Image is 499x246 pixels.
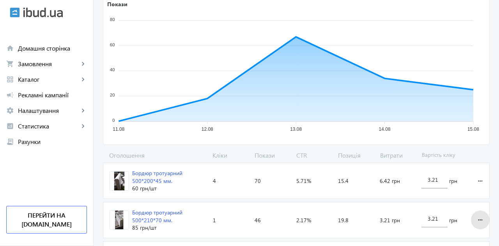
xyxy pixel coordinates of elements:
[110,68,115,72] tspan: 40
[132,169,207,184] div: Бордюр тротуарний 500*200*45 мм.
[18,122,79,130] span: Статистика
[18,44,87,52] span: Домашня сторінка
[79,76,87,83] mat-icon: keyboard_arrow_right
[6,60,14,68] mat-icon: shopping_cart
[209,151,251,160] span: Кліки
[113,127,124,132] tspan: 11.08
[213,216,216,224] span: 1
[6,206,87,234] a: Перейти на [DOMAIN_NAME]
[10,7,20,18] img: ibud.svg
[380,177,400,185] span: 6.42 грн
[377,151,419,160] span: Витрати
[18,107,79,114] span: Налаштування
[290,127,302,132] tspan: 13.08
[6,138,14,146] mat-icon: receipt_long
[449,216,457,224] span: грн
[293,151,335,160] span: CTR
[296,216,311,224] span: 2.17%
[6,76,14,83] mat-icon: grid_view
[476,172,485,190] mat-icon: more_horiz
[296,177,311,185] span: 5.71%
[132,184,207,192] div: 60 грн /шт
[380,216,400,224] span: 3.21 грн
[6,122,14,130] mat-icon: analytics
[255,216,261,224] span: 46
[213,177,216,185] span: 4
[202,127,213,132] tspan: 12.08
[419,151,468,160] span: Вартість кліку
[107,0,127,8] text: Покази
[6,44,14,52] mat-icon: home
[112,118,115,123] tspan: 0
[18,60,79,68] span: Замовлення
[110,172,129,190] img: 20457689706a1b9a486421180513572-88918e91da.jpg
[379,127,391,132] tspan: 14.08
[338,216,349,224] span: 19.8
[103,151,209,160] span: Оголошення
[110,17,115,22] tspan: 80
[110,211,129,229] img: 8218689706945431d7595453158594-680f52aaec.jpg
[132,209,207,224] div: Бордюр тротуарний 500*210*70 мм.
[335,151,377,160] span: Позиція
[467,127,479,132] tspan: 15.08
[79,107,87,114] mat-icon: keyboard_arrow_right
[132,224,207,232] div: 85 грн /шт
[110,42,115,47] tspan: 60
[23,7,63,18] img: ibud_text.svg
[18,138,87,146] span: Рахунки
[110,93,115,97] tspan: 20
[255,177,261,185] span: 70
[251,151,293,160] span: Покази
[449,177,457,185] span: грн
[79,122,87,130] mat-icon: keyboard_arrow_right
[18,91,87,99] span: Рекламні кампанії
[6,107,14,114] mat-icon: settings
[6,91,14,99] mat-icon: campaign
[79,60,87,68] mat-icon: keyboard_arrow_right
[476,211,485,229] mat-icon: more_horiz
[338,177,349,185] span: 15.4
[18,76,79,83] span: Каталог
